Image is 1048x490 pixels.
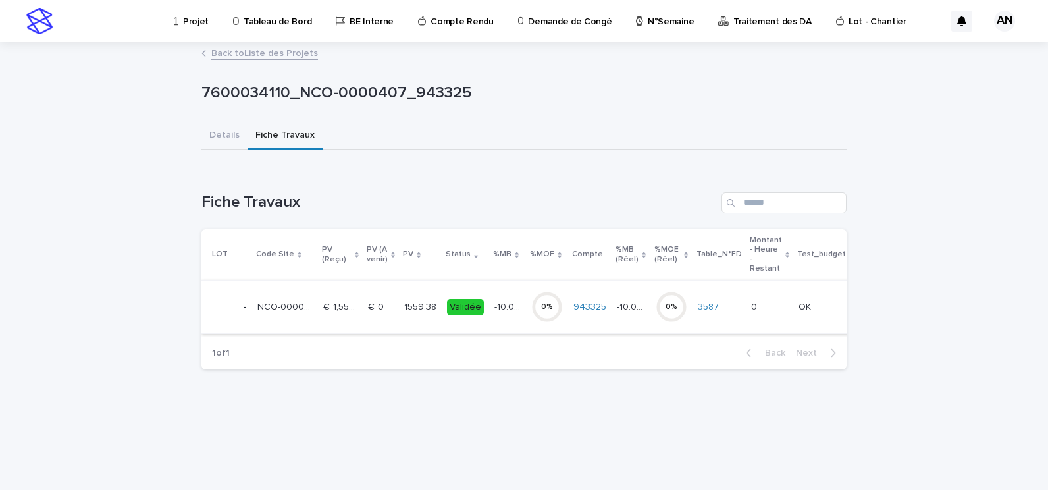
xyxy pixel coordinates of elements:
[656,302,687,312] div: 0 %
[257,299,315,313] p: NCO-0000407
[721,192,847,213] input: Search
[572,247,603,261] p: Compte
[530,247,554,261] p: %MOE
[791,347,847,359] button: Next
[447,299,484,315] div: Validée
[493,247,511,261] p: %MB
[796,348,825,358] span: Next
[368,299,386,313] p: € 0
[212,247,228,261] p: LOT
[403,247,413,261] p: PV
[211,45,318,60] a: Back toListe des Projets
[201,281,946,334] tr: -NCO-0000407NCO-0000407 € 1,559.38€ 1,559.38 € 0€ 0 1559.381559.38 Validée-10.04 %-10.04 % 0%9433...
[26,8,53,34] img: stacker-logo-s-only.png
[797,247,846,261] p: Test_budget
[757,348,785,358] span: Back
[201,122,248,150] button: Details
[322,242,352,267] p: PV (Reçu)
[494,299,523,313] p: -10.04 %
[248,122,323,150] button: Fiche Travaux
[404,299,439,313] p: 1559.38
[799,299,814,313] p: OK
[201,193,716,212] h1: Fiche Travaux
[367,242,388,267] p: PV (A venir)
[617,299,647,313] p: -10.04 %
[994,11,1015,32] div: AN
[201,337,240,369] p: 1 of 1
[696,247,742,261] p: Table_N°FD
[244,302,247,313] p: -
[446,247,471,261] p: Status
[654,242,681,267] p: %MOE (Réel)
[531,302,563,312] div: 0 %
[750,233,782,277] p: Montant - Heure - Restant
[751,299,760,313] p: 0
[201,84,841,103] p: 7600034110_NCO-0000407_943325
[698,302,719,313] a: 3587
[735,347,791,359] button: Back
[573,302,606,313] a: 943325
[616,242,639,267] p: %MB (Réel)
[256,247,294,261] p: Code Site
[323,299,360,313] p: € 1,559.38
